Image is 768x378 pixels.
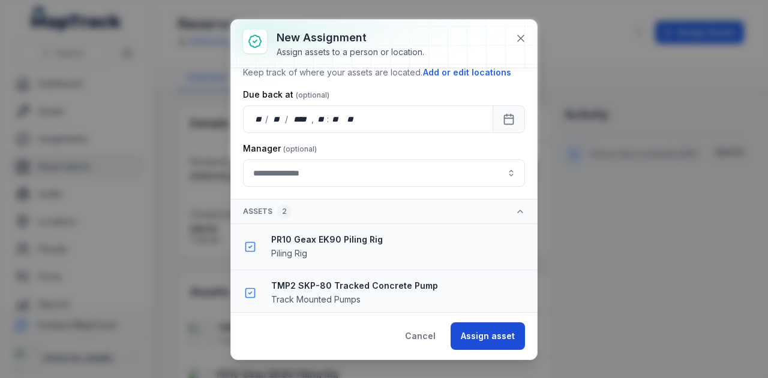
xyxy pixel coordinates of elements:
button: Assign asset [451,322,525,350]
input: assignment-add:cf[907ad3fd-eed4-49d8-ad84-d22efbadc5a5]-label [243,159,525,187]
div: / [265,113,269,125]
div: month, [269,113,286,125]
div: year, [289,113,311,125]
span: Assets [243,204,292,219]
div: 2 [277,204,292,219]
p: Keep track of where your assets are located. [243,66,525,79]
div: Assign assets to a person or location. [277,46,424,58]
span: Track Mounted Pumps [271,294,361,304]
strong: PR10 Geax EK90 Piling Rig [271,234,527,246]
button: Assets2 [231,199,537,224]
label: Due back at [243,89,329,101]
div: , [311,113,315,125]
div: day, [253,113,265,125]
button: Add or edit locations [422,66,512,79]
div: hour, [315,113,327,125]
div: : [327,113,330,125]
strong: TMP2 SKP-80 Tracked Concrete Pump [271,280,527,292]
div: / [285,113,289,125]
button: Cancel [395,322,446,350]
h3: New assignment [277,29,424,46]
label: Manager [243,143,317,155]
div: am/pm, [344,113,358,125]
button: Calendar [493,105,525,133]
span: Piling Rig [271,248,307,258]
div: minute, [330,113,342,125]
